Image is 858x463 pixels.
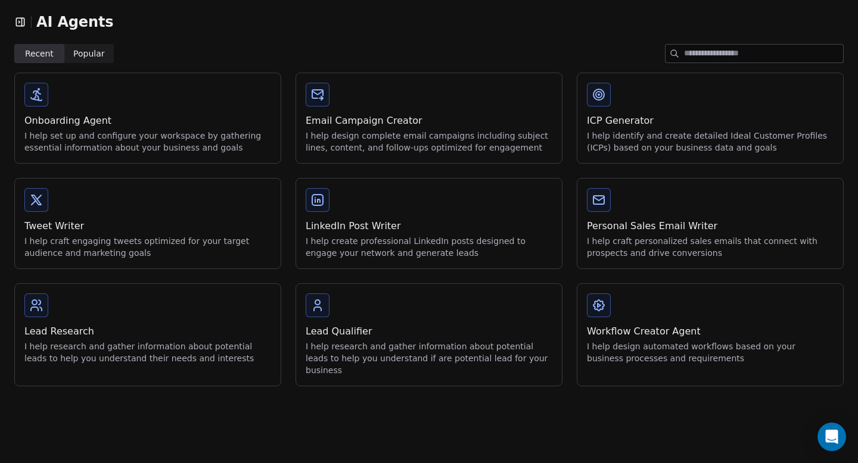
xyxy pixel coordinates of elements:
[817,423,846,451] div: Open Intercom Messenger
[24,324,271,339] div: Lead Research
[36,13,113,31] span: AI Agents
[24,236,271,259] div: I help craft engaging tweets optimized for your target audience and marketing goals
[587,114,834,128] div: ICP Generator
[306,219,552,233] div: LinkedIn Post Writer
[73,48,105,60] span: Popular
[306,114,552,128] div: Email Campaign Creator
[24,219,271,233] div: Tweet Writer
[306,130,552,154] div: I help design complete email campaigns including subject lines, content, and follow-ups optimized...
[24,114,271,128] div: Onboarding Agent
[24,341,271,364] div: I help research and gather information about potential leads to help you understand their needs a...
[587,341,834,364] div: I help design automated workflows based on your business processes and requirements
[24,130,271,154] div: I help set up and configure your workspace by gathering essential information about your business...
[306,324,552,339] div: Lead Qualifier
[587,219,834,233] div: Personal Sales Email Writer
[306,341,552,376] div: I help research and gather information about potential leads to help you understand if are potent...
[306,236,552,259] div: I help create professional LinkedIn posts designed to engage your network and generate leads
[587,130,834,154] div: I help identify and create detailed Ideal Customer Profiles (ICPs) based on your business data an...
[587,324,834,339] div: Workflow Creator Agent
[587,236,834,259] div: I help craft personalized sales emails that connect with prospects and drive conversions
